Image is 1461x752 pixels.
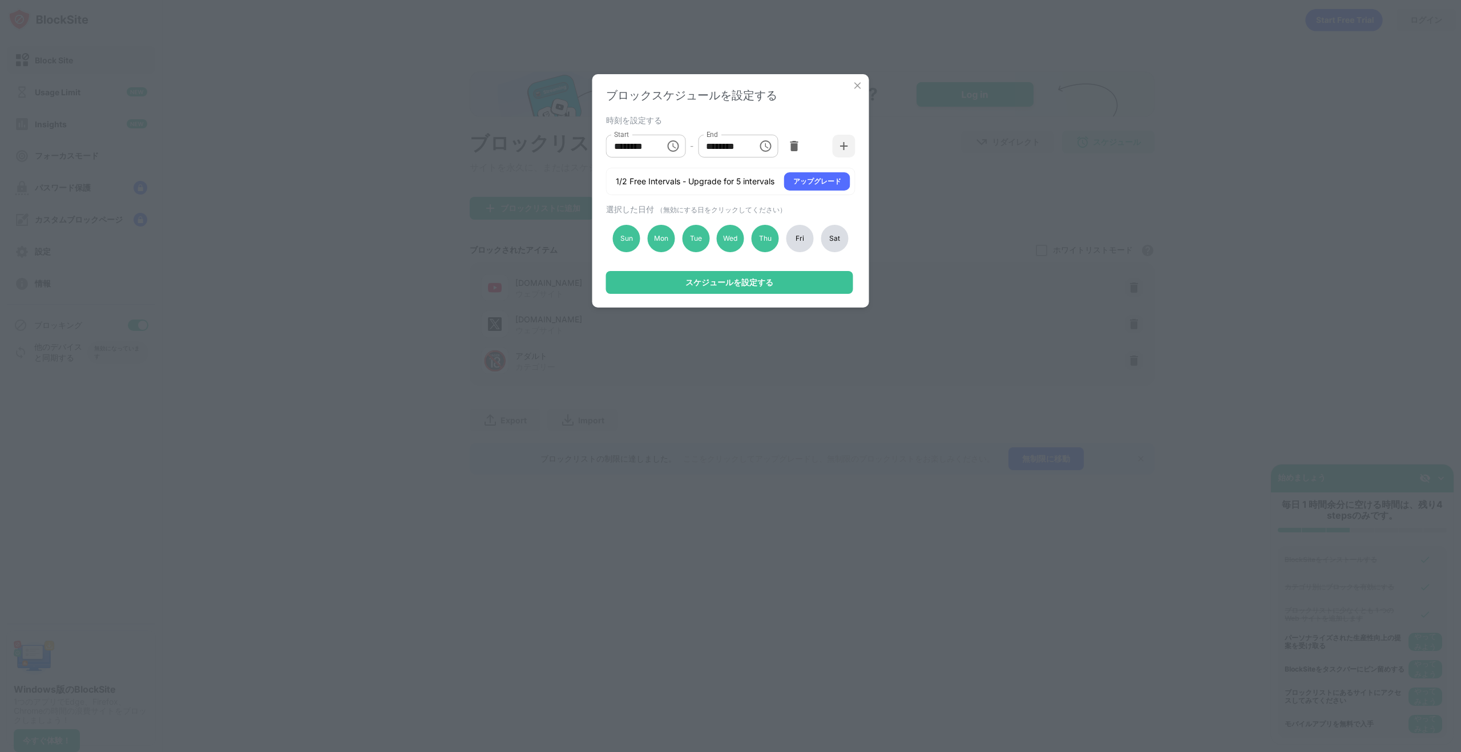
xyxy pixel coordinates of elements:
[614,130,629,139] label: Start
[606,88,855,103] div: ブロックスケジュールを設定する
[606,115,853,124] div: 時刻を設定する
[685,278,773,287] div: スケジュールを設定する
[661,135,684,157] button: Choose time, selected time is 8:30 AM
[613,225,640,252] div: Sun
[717,225,744,252] div: Wed
[793,176,841,187] div: アップグレード
[752,225,779,252] div: Thu
[706,130,718,139] label: End
[647,225,675,252] div: Mon
[852,80,863,91] img: x-button.svg
[690,140,693,152] div: -
[656,205,786,214] span: （無効にする日をクリックしてください）
[786,225,814,252] div: Fri
[754,135,777,157] button: Choose time, selected time is 10:00 AM
[606,204,853,215] div: 選択した日付
[821,225,848,252] div: Sat
[682,225,709,252] div: Tue
[616,176,774,187] div: 1/2 Free Intervals - Upgrade for 5 intervals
